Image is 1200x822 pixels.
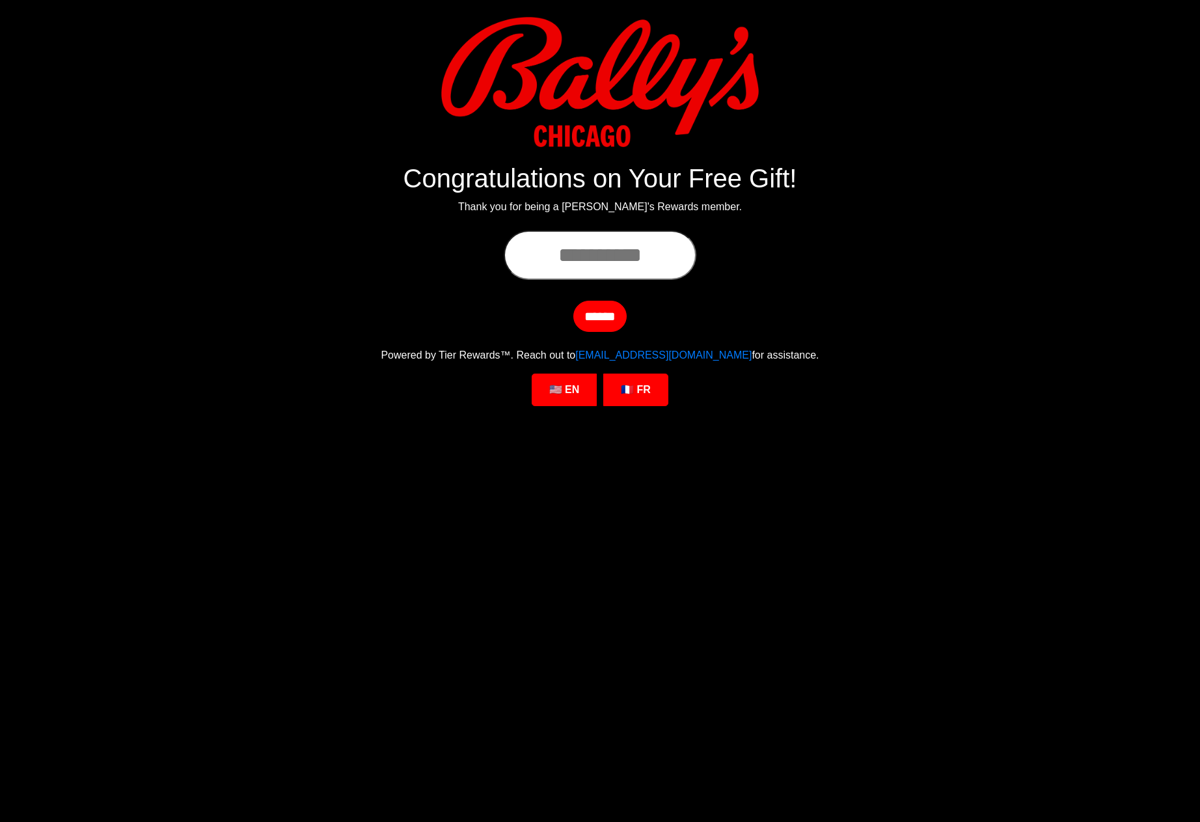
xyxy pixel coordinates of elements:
[603,374,668,406] a: 🇫🇷 FR
[532,374,597,406] a: 🇺🇸 EN
[239,163,961,194] h1: Congratulations on Your Free Gift!
[381,349,819,361] span: Powered by Tier Rewards™. Reach out to for assistance.
[575,349,752,361] a: [EMAIL_ADDRESS][DOMAIN_NAME]
[239,199,961,215] p: Thank you for being a [PERSON_NAME]'s Rewards member.
[528,374,672,406] div: Language Selection
[441,17,759,147] img: Logo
